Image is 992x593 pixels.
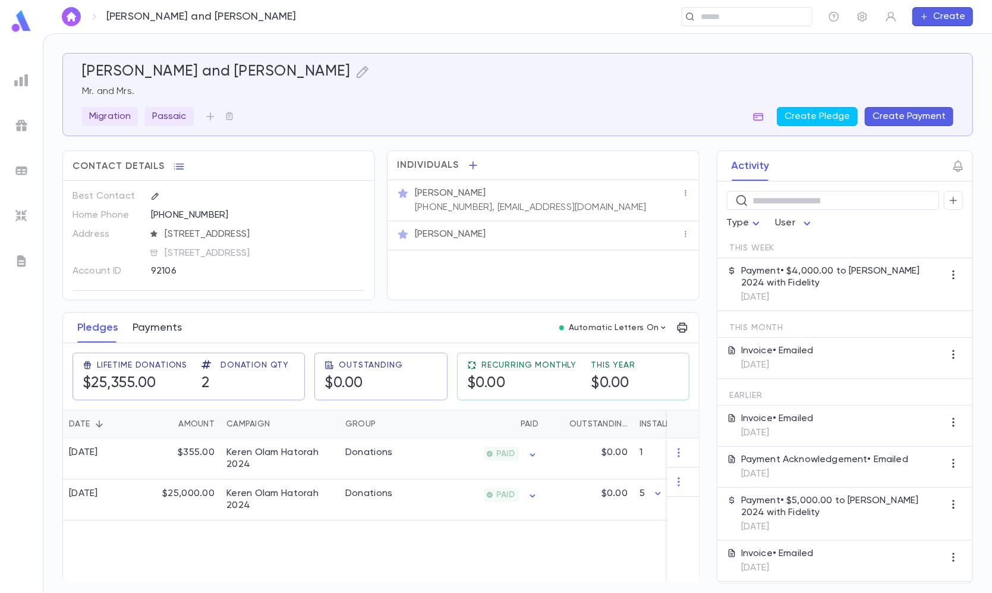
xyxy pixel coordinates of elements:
[345,410,376,438] div: Group
[741,291,944,303] p: [DATE]
[90,415,109,434] button: Sort
[69,447,98,459] div: [DATE]
[741,521,944,533] p: [DATE]
[729,323,783,332] span: This Month
[106,10,297,23] p: [PERSON_NAME] and [PERSON_NAME]
[729,391,763,400] span: Earlier
[602,447,628,459] p: $0.00
[63,410,143,438] div: Date
[133,313,182,343] button: Payments
[591,360,635,370] span: This Year
[741,359,814,371] p: [DATE]
[69,410,90,438] div: Date
[97,360,187,370] span: Lifetime Donations
[339,360,402,370] span: Outstanding
[73,206,141,225] p: Home Phone
[73,187,141,206] p: Best Contact
[143,479,221,520] div: $25,000.00
[221,410,339,438] div: Campaign
[912,7,973,26] button: Create
[226,410,270,438] div: Campaign
[221,360,289,370] span: Donation Qty
[741,413,814,425] p: Invoice • Emailed
[82,86,953,98] p: Mr. and Mrs.
[550,415,569,434] button: Sort
[741,468,908,480] p: [DATE]
[201,375,289,393] h5: 2
[727,218,749,228] span: Type
[741,495,944,519] p: Payment • $5,000.00 to [PERSON_NAME] 2024 with Fidelity
[69,488,98,500] div: [DATE]
[741,265,944,289] p: Payment • $4,000.00 to [PERSON_NAME] 2024 with Fidelity
[14,118,29,133] img: campaigns_grey.99e729a5f7ee94e3726e6486bddda8f1.svg
[14,73,29,87] img: reports_grey.c525e4749d1bce6a11f5fe2a8de1b229.svg
[64,12,78,21] img: home_white.a664292cf8c1dea59945f0da9f25487c.svg
[741,454,908,466] p: Payment Acknowledgement • Emailed
[865,107,953,126] button: Create Payment
[415,228,486,240] p: [PERSON_NAME]
[160,228,366,240] span: [STREET_ADDRESS]
[151,206,365,224] div: [PHONE_NUMBER]
[640,410,680,438] div: Installments
[777,107,858,126] button: Create Pledge
[481,360,577,370] span: Recurring Monthly
[775,218,795,228] span: User
[143,438,221,479] div: $355.00
[226,447,333,470] div: Keren Olam Hatorah 2024
[555,319,673,336] button: Automatic Letters On
[145,107,193,126] div: Passaic
[345,447,393,459] div: Donations
[415,187,486,199] p: [PERSON_NAME]
[89,111,131,123] p: Migration
[429,410,544,438] div: Paid
[143,410,221,438] div: Amount
[325,375,402,393] h5: $0.00
[729,243,775,253] span: This Week
[345,488,393,500] div: Donations
[521,410,538,438] div: Paid
[640,488,645,500] p: 5
[602,488,628,500] p: $0.00
[741,427,814,439] p: [DATE]
[73,161,165,172] span: Contact Details
[502,415,521,434] button: Sort
[73,262,141,281] p: Account ID
[226,488,333,512] div: Keren Olam Hatorah 2024
[10,10,33,33] img: logo
[14,209,29,223] img: imports_grey.530a8a0e642e233f2baf0ef88e8c9fcb.svg
[270,415,289,434] button: Sort
[492,449,519,459] span: PAID
[741,548,814,560] p: Invoice • Emailed
[492,490,519,500] span: PAID
[741,345,814,357] p: Invoice • Emailed
[775,212,814,235] div: User
[82,107,138,126] div: Migration
[339,410,429,438] div: Group
[178,410,215,438] div: Amount
[415,202,646,214] p: [PHONE_NUMBER], [EMAIL_ADDRESS][DOMAIN_NAME]
[152,111,186,123] p: Passaic
[634,410,705,438] div: Installments
[741,562,814,574] p: [DATE]
[82,63,351,81] h5: [PERSON_NAME] and [PERSON_NAME]
[569,410,628,438] div: Outstanding
[83,375,187,393] h5: $25,355.00
[569,323,659,332] p: Automatic Letters On
[14,164,29,178] img: batches_grey.339ca447c9d9533ef1741baa751efc33.svg
[160,247,366,259] span: [STREET_ADDRESS]
[77,313,118,343] button: Pledges
[376,415,395,434] button: Sort
[732,151,770,181] button: Activity
[544,410,634,438] div: Outstanding
[159,415,178,434] button: Sort
[73,225,141,244] p: Address
[14,254,29,268] img: letters_grey.7941b92b52307dd3b8a917253454ce1c.svg
[634,438,705,479] div: 1
[591,375,635,393] h5: $0.00
[727,212,764,235] div: Type
[467,375,577,393] h5: $0.00
[151,262,319,280] div: 92106
[397,159,459,171] span: Individuals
